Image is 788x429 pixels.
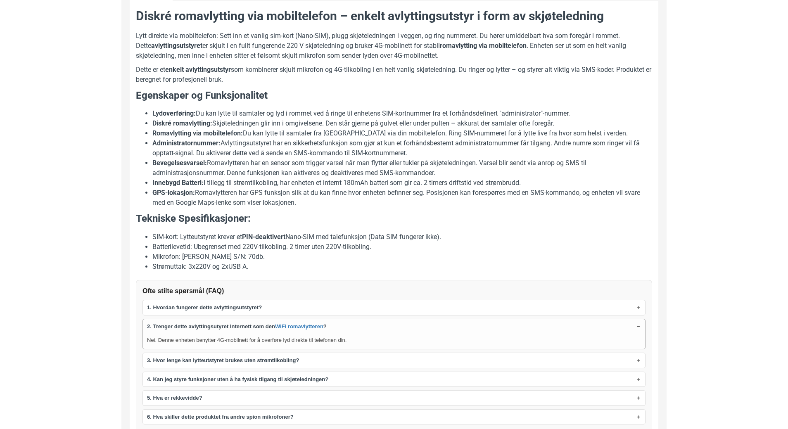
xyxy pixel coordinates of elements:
a: WiFi romavlytteren [275,322,323,331]
li: SIM-kort: Lytteutstyret krever et Nano-SIM med talefunksjon (Data SIM fungerer ikke). [152,232,652,242]
strong: Romavlytting via mobiltelefon: [152,129,243,137]
div: Domain Overview [31,49,74,54]
img: website_grey.svg [13,21,20,28]
strong: Diskré romavlytting: [152,119,212,127]
li: Romavlytteren har en sensor som trigger varsel når man flytter eller tukler på skjøteledningen. V... [152,158,652,178]
strong: 6. Hva skiller dette produktet fra andre spion mikrofoner? [147,413,294,421]
strong: Ofte stilte spørsmål (FAQ) [142,287,224,294]
h3: Tekniske Spesifikasjoner: [136,212,652,226]
li: Romavlytteren har GPS funksjon slik at du kan finne hvor enheten befinner seg. Posisjonen kan for... [152,188,652,208]
li: Mikrofon: [PERSON_NAME] S/N: 70db. [152,252,652,262]
li: Avlyttingsutstyret har en sikkerhetsfunksjon som gjør at kun et forhåndsbestemt administratornumm... [152,138,652,158]
summary: 5. Hva er rekkevidde? [143,391,645,405]
li: Du kan lytte til samtaler fra [GEOGRAPHIC_DATA] via din mobiltelefon. Ring SIM-nummeret for å lyt... [152,128,652,138]
strong: PIN-deaktivert [242,233,285,241]
summary: 3. Hvor lenge kan lytteutstyret brukes uten strømtilkobling? [143,353,645,368]
strong: enkelt avlyttingsutstyr [165,66,231,73]
img: tab_keywords_by_traffic_grey.svg [82,48,89,55]
strong: 5. Hva er rekkevidde? [147,394,202,402]
li: Skjøteledningen glir inn i omgivelsene. Den står gjerne på gulvet eller under pulten – akkurat de... [152,119,652,128]
strong: 2. Trenger dette avlyttingsutyret Internett som den ? [147,322,327,331]
strong: 1. Hvordan fungerer dette avlyttingsutstyret? [147,303,262,312]
img: logo_orange.svg [13,13,20,20]
strong: romavlytting via mobiltelefon [440,42,527,50]
div: v 4.0.25 [23,13,40,20]
li: Batterilevetid: Ubegrenset med 220V-tilkobling. 2 timer uten 220V-tilkobling. [152,242,652,252]
strong: Administratornummer: [152,139,221,147]
img: tab_domain_overview_orange.svg [22,48,29,55]
p: Lytt direkte via mobiltelefon: Sett inn et vanlig sim-kort (Nano-SIM), plugg skjøteledningen i ve... [136,31,652,61]
div: Domain: [DOMAIN_NAME] [21,21,91,28]
li: Strømuttak: 3x220V og 2xUSB A. [152,262,652,272]
strong: 4. Kan jeg styre funksjoner uten å ha fysisk tilgang til skjøteledningen? [147,375,328,384]
li: Du kan lytte til samtaler og lyd i rommet ved å ringe til enhetens SIM-kortnummer fra et forhånds... [152,109,652,119]
li: I tillegg til strømtilkobling, har enheten et internt 180mAh batteri som gir ca. 2 timers driftst... [152,178,652,188]
p: Dette er et som kombinerer skjult mikrofon og 4G-tilkobling i en helt vanlig skjøteledning. Du ri... [136,65,652,85]
div: Keywords by Traffic [91,49,139,54]
summary: 6. Hva skiller dette produktet fra andre spion mikrofoner? [143,410,645,424]
summary: 4. Kan jeg styre funksjoner uten å ha fysisk tilgang til skjøteledningen? [143,372,645,387]
strong: avlyttingsutstyret [151,42,202,50]
strong: Innebygd Batteri: [152,179,204,187]
p: Nei. Denne enheten benytter 4G-mobilnett for å overføre lyd direkte til telefonen din. [147,336,641,345]
h3: Egenskaper og Funksjonalitet [136,89,652,103]
strong: 3. Hvor lenge kan lytteutstyret brukes uten strømtilkobling? [147,356,299,365]
strong: Lydoverføring: [152,109,196,117]
summary: 2. Trenger dette avlyttingsutyret Internett som denWiFi romavlytteren? [143,319,645,334]
h2: Diskré romavlytting via mobiltelefon – enkelt avlyttingsutstyr i form av skjøteledning [136,7,652,25]
strong: GPS-lokasjon: [152,189,195,197]
strong: Bevegelsesvarsel: [152,159,207,167]
summary: 1. Hvordan fungerer dette avlyttingsutstyret? [143,300,645,315]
